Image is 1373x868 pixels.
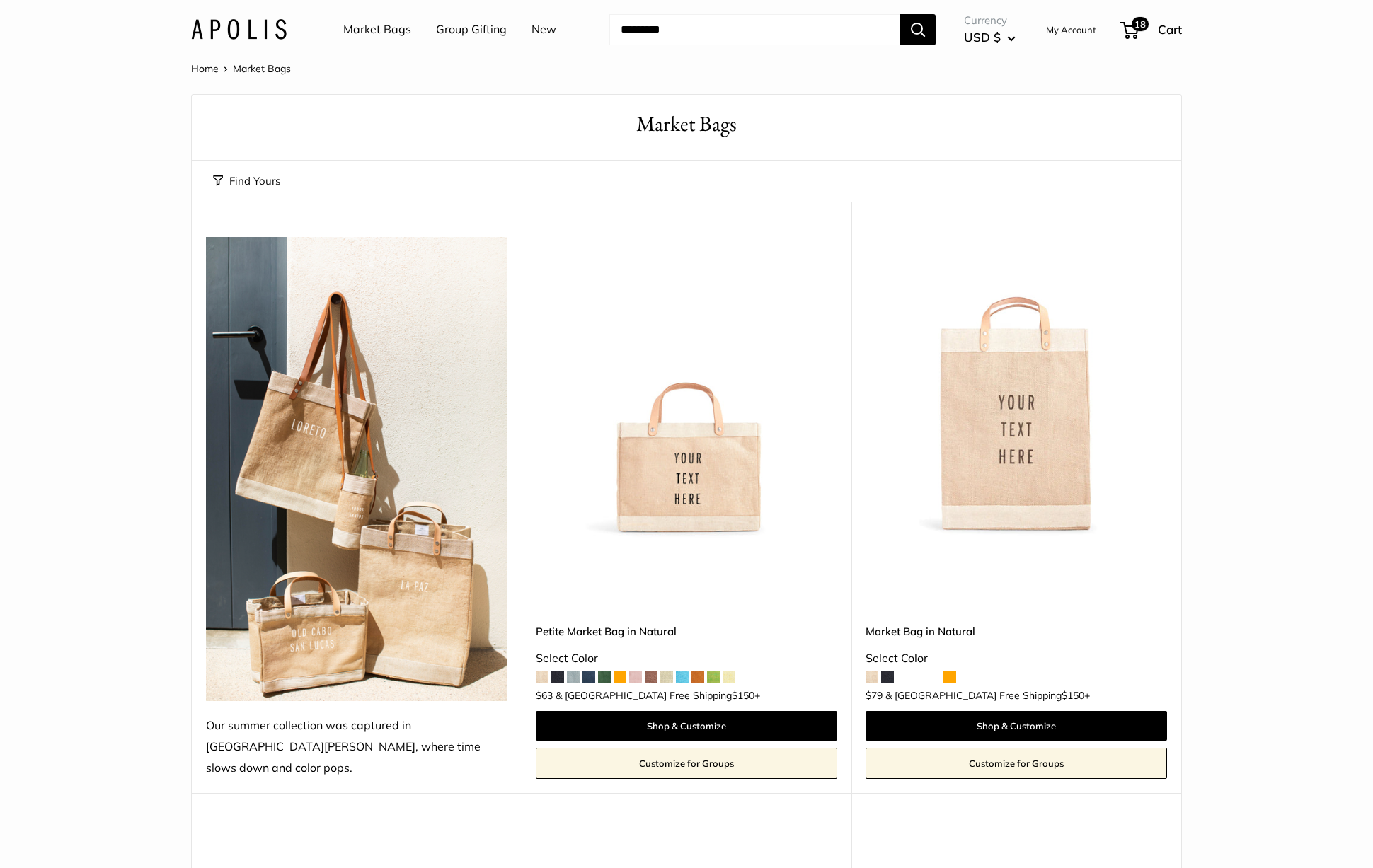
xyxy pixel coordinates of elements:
[1046,21,1096,38] a: My Account
[556,690,760,700] span: & [GEOGRAPHIC_DATA] Free Shipping +
[536,623,837,640] a: Petite Market Bag in Natural
[191,59,291,78] nav: Breadcrumb
[536,689,553,702] span: $63
[536,237,837,538] a: Petite Market Bag in Naturaldescription_Effortless style that elevates every moment
[536,748,837,779] a: Customize for Groups
[866,648,1167,669] div: Select Color
[866,748,1167,779] a: Customize for Groups
[964,30,1001,45] span: USD $
[885,690,1090,700] span: & [GEOGRAPHIC_DATA] Free Shipping +
[866,237,1167,538] a: Market Bag in NaturalMarket Bag in Natural
[213,171,280,191] button: Find Yours
[900,14,936,45] button: Search
[609,14,900,45] input: Search...
[436,19,507,40] a: Group Gifting
[536,711,837,741] a: Shop & Customize
[213,109,1160,139] h1: Market Bags
[1132,17,1149,31] span: 18
[1121,18,1182,41] a: 18 Cart
[191,19,287,40] img: Apolis
[1158,22,1182,37] span: Cart
[866,237,1167,538] img: Market Bag in Natural
[233,62,291,75] span: Market Bags
[343,19,411,40] a: Market Bags
[964,11,1016,30] span: Currency
[536,237,837,538] img: Petite Market Bag in Natural
[866,711,1167,741] a: Shop & Customize
[206,715,507,779] div: Our summer collection was captured in [GEOGRAPHIC_DATA][PERSON_NAME], where time slows down and c...
[964,26,1016,49] button: USD $
[866,689,883,702] span: $79
[1062,689,1084,702] span: $150
[732,689,754,702] span: $150
[532,19,556,40] a: New
[536,648,837,669] div: Select Color
[866,623,1167,640] a: Market Bag in Natural
[206,237,507,701] img: Our summer collection was captured in Todos Santos, where time slows down and color pops.
[191,62,219,75] a: Home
